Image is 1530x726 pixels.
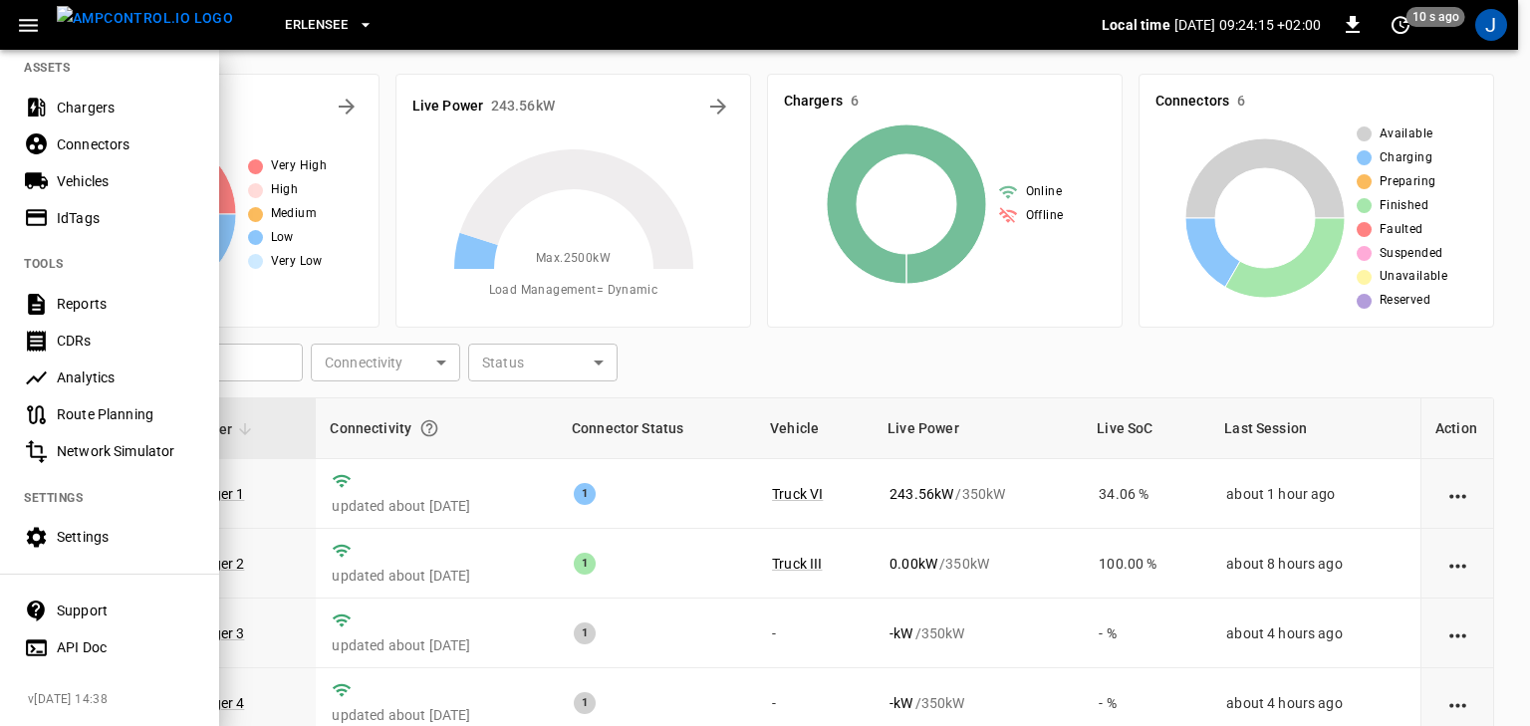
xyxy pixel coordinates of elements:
[57,527,195,547] div: Settings
[57,134,195,154] div: Connectors
[57,367,195,387] div: Analytics
[1385,9,1416,41] button: set refresh interval
[285,14,348,37] span: Erlensee
[28,690,203,710] span: v [DATE] 14:38
[57,98,195,118] div: Chargers
[1406,7,1465,27] span: 10 s ago
[57,208,195,228] div: IdTags
[57,171,195,191] div: Vehicles
[1102,15,1170,35] p: Local time
[57,6,233,31] img: ampcontrol.io logo
[57,331,195,351] div: CDRs
[57,294,195,314] div: Reports
[57,601,195,620] div: Support
[1475,9,1507,41] div: profile-icon
[57,637,195,657] div: API Doc
[57,404,195,424] div: Route Planning
[1174,15,1321,35] p: [DATE] 09:24:15 +02:00
[57,441,195,461] div: Network Simulator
